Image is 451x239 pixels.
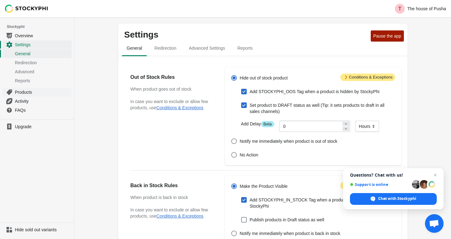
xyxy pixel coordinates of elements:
[15,51,70,57] span: General
[407,6,446,11] p: The house of Pusha
[250,217,324,223] span: Publish products in Draft status as well
[2,225,72,234] a: Hide sold out variants
[240,230,340,237] span: Notify me immediately when product is back in stock
[395,4,405,14] span: Avatar with initials T
[148,40,183,56] button: redirection
[231,40,259,56] button: reports
[250,88,379,95] span: Add STOCKYPHI_OOS Tag when a product is hidden by StockyPhi
[15,227,70,233] span: Hide sold out variants
[240,75,288,81] span: Hide out of stock product
[232,43,258,54] span: Reports
[157,105,204,110] button: Conditions & Exceptions
[2,49,72,58] a: General
[2,122,72,131] a: Upgrade
[340,74,395,81] span: Conditions & Exceptions
[240,138,337,144] span: Notify me immediately when product is out of stock
[15,78,70,84] span: Reports
[130,86,213,92] h3: When product goes out of stock
[350,193,437,205] span: Chat with Stockyphi
[240,183,288,189] span: Make the Product Visible
[15,60,70,66] span: Redirection
[2,40,72,49] a: Settings
[425,214,444,233] a: Open chat
[157,214,204,219] button: Conditions & Exceptions
[15,107,70,113] span: FAQs
[340,182,395,189] span: Conditions & Exceptions
[15,124,70,130] span: Upgrade
[2,106,72,115] a: FAQs
[15,33,70,39] span: Overview
[2,88,72,97] a: Products
[378,196,416,201] span: Chat with Stockyphi
[149,43,181,54] span: Redirection
[250,197,395,209] span: Add STOCKYPHI_IN_STOCK Tag when a product is published by StockyPhi
[373,34,401,38] span: Pause the app
[2,31,72,40] a: Overview
[130,74,213,81] h2: Out of Stock Rules
[392,2,449,15] button: Avatar with initials TThe house of Pusha
[398,6,401,11] text: T
[15,42,70,48] span: Settings
[122,43,147,54] span: General
[130,98,213,111] p: In case you want to exclude or allow few products, use
[130,194,213,201] h3: When product is back in stock
[124,30,369,40] p: Settings
[7,24,74,30] span: Stockyphi
[371,30,404,42] button: Pause the app
[5,5,48,13] img: Stockyphi
[15,69,70,75] span: Advanced
[2,58,72,67] a: Redirection
[350,182,410,187] span: Support is online
[250,102,395,115] span: Set product to DRAFT status as well (Tip: it sets products to draft in all sales channels)
[15,89,70,95] span: Products
[261,121,274,127] span: Beta
[241,121,274,127] label: Add Delay
[350,173,437,178] span: Questions? Chat with us!
[2,97,72,106] a: Activity
[121,40,148,56] button: general
[2,67,72,76] a: Advanced
[184,43,230,54] span: Advanced Settings
[130,182,213,189] h2: Back in Stock Rules
[2,76,72,85] a: Reports
[15,98,70,104] span: Activity
[240,152,258,158] span: No Action
[183,40,231,56] button: Advanced settings
[130,207,213,219] p: In case you want to exclude or allow few products, use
